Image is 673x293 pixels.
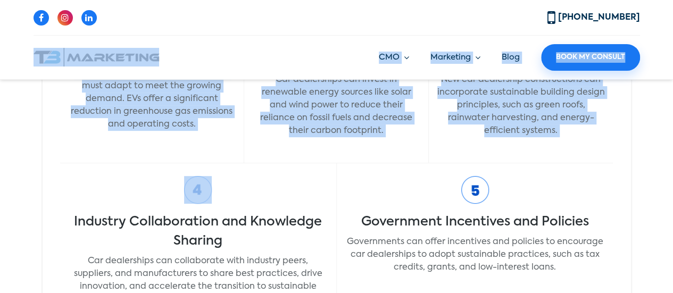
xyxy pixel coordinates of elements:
[345,236,605,274] p: Governments can offer incentives and policies to encourage car dealerships to adopt sustainable p...
[252,73,420,137] p: Car dealerships can invest in renewable energy sources like solar and wind power to reduce their ...
[430,52,480,64] a: Marketing
[541,44,640,71] a: Book My Consult
[437,73,605,137] p: New car dealership constructions can incorporate sustainable building design principles, such as ...
[34,48,159,66] img: T3 Marketing
[502,53,520,61] a: Blog
[68,54,236,131] p: As electric vehicles (EVs) become increasingly popular, car dealerships must adapt to meet the gr...
[379,52,409,64] a: CMO
[345,212,605,231] h3: Government Incentives and Policies
[68,212,328,250] h3: Industry Collaboration and Knowledge Sharing
[547,13,640,22] a: [PHONE_NUMBER]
